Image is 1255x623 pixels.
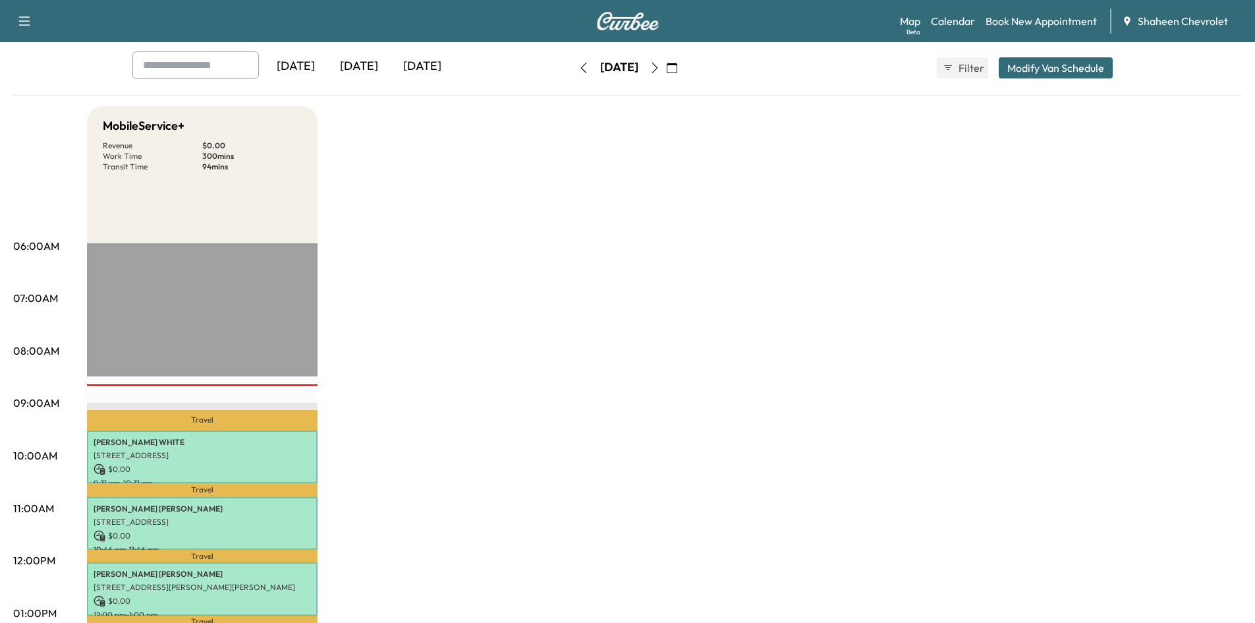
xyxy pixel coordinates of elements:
span: Filter [959,60,982,76]
div: [DATE] [600,59,638,76]
p: $ 0.00 [202,140,302,151]
p: [STREET_ADDRESS][PERSON_NAME][PERSON_NAME] [94,582,311,593]
button: Filter [937,57,988,78]
p: 09:00AM [13,395,59,411]
p: $ 0.00 [94,595,311,607]
div: Beta [906,27,920,37]
p: 12:00 pm - 1:00 pm [94,610,311,620]
p: $ 0.00 [94,463,311,475]
p: Transit Time [103,162,202,172]
div: [DATE] [264,51,327,82]
p: 08:00AM [13,343,59,359]
span: Shaheen Chevrolet [1138,13,1228,29]
p: 9:31 am - 10:31 am [94,478,311,489]
p: Travel [87,483,318,496]
p: 07:00AM [13,290,58,306]
button: Modify Van Schedule [999,57,1113,78]
p: [PERSON_NAME] WHITE [94,437,311,448]
p: [PERSON_NAME] [PERSON_NAME] [94,569,311,579]
p: 300 mins [202,151,302,162]
p: 01:00PM [13,605,57,621]
p: Work Time [103,151,202,162]
h5: MobileService+ [103,117,184,135]
p: 06:00AM [13,238,59,254]
p: [PERSON_NAME] [PERSON_NAME] [94,504,311,514]
p: [STREET_ADDRESS] [94,517,311,527]
p: 11:00AM [13,500,54,516]
a: MapBeta [900,13,920,29]
p: Travel [87,410,318,430]
a: Calendar [931,13,975,29]
p: Revenue [103,140,202,151]
a: Book New Appointment [986,13,1097,29]
p: $ 0.00 [94,530,311,542]
p: 94 mins [202,162,302,172]
p: 10:46 am - 11:46 am [94,545,311,555]
img: Curbee Logo [596,12,659,30]
div: [DATE] [391,51,454,82]
p: [STREET_ADDRESS] [94,450,311,461]
p: 12:00PM [13,552,55,568]
p: Travel [87,550,318,562]
p: 10:00AM [13,448,57,463]
div: [DATE] [327,51,391,82]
